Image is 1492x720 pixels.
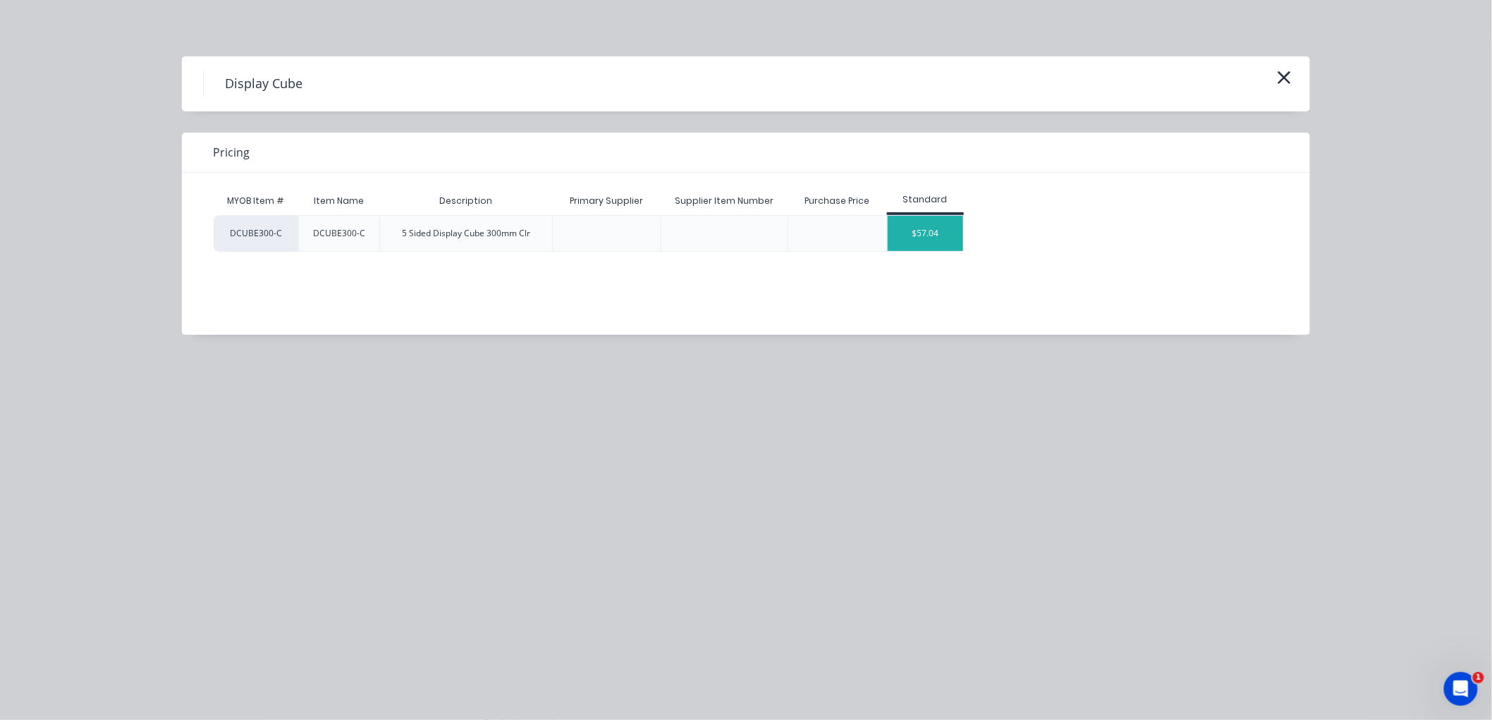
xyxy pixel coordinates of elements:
[428,183,503,219] div: Description
[558,183,654,219] div: Primary Supplier
[402,227,530,240] div: 5 Sided Display Cube 300mm Clr
[203,71,324,97] h4: Display Cube
[794,183,881,219] div: Purchase Price
[214,215,298,252] div: DCUBE300-C
[1444,672,1478,706] iframe: Intercom live chat
[888,216,963,251] div: $57.04
[214,187,298,215] div: MYOB Item #
[887,193,964,206] div: Standard
[1473,672,1484,683] span: 1
[313,227,365,240] div: DCUBE300-C
[664,183,785,219] div: Supplier Item Number
[213,144,250,161] span: Pricing
[302,183,375,219] div: Item Name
